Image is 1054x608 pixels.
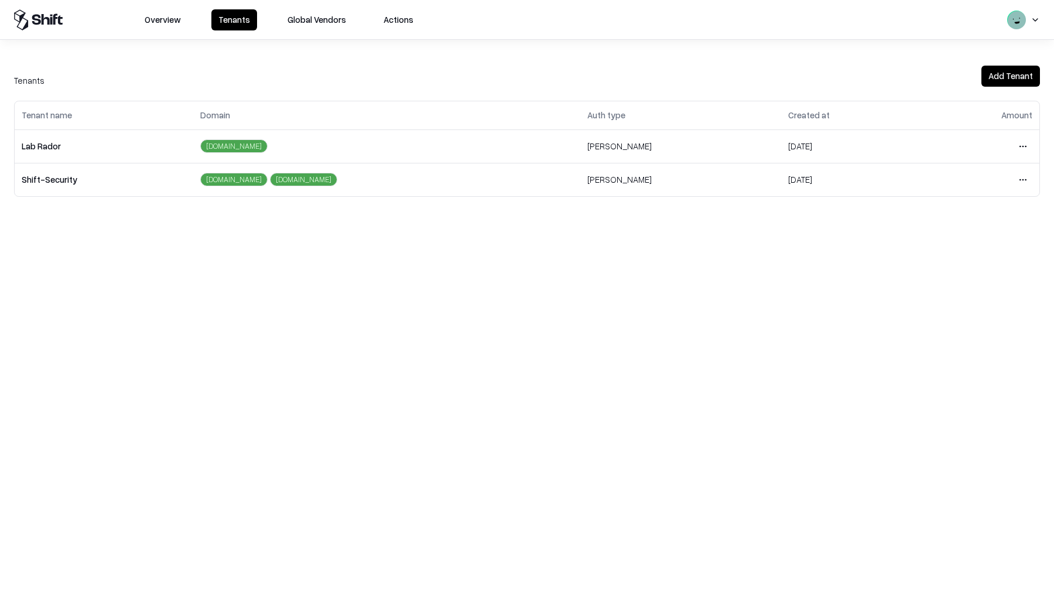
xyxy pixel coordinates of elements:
[15,129,193,163] td: Lab Rador
[193,101,580,129] th: Domain
[981,66,1040,87] button: Add Tenant
[270,173,337,186] div: [DOMAIN_NAME]
[138,9,188,30] button: Overview
[377,9,420,30] button: Actions
[781,163,923,196] td: [DATE]
[200,173,268,186] div: [DOMAIN_NAME]
[781,101,923,129] th: Created at
[924,101,1039,129] th: Amount
[781,129,923,163] td: [DATE]
[15,101,193,129] th: Tenant name
[200,139,268,153] div: [DOMAIN_NAME]
[580,101,781,129] th: Auth type
[211,9,257,30] button: Tenants
[587,141,652,151] span: [PERSON_NAME]
[587,174,652,185] span: [PERSON_NAME]
[15,163,193,196] td: Shift-Security
[280,9,353,30] button: Global Vendors
[14,74,45,87] div: Tenants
